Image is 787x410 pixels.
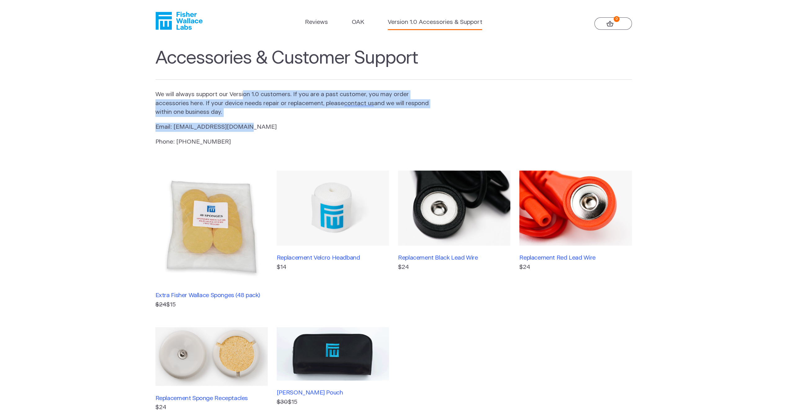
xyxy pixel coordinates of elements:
[594,17,632,30] a: 0
[277,389,389,396] h3: [PERSON_NAME] Pouch
[398,171,510,309] a: Replacement Black Lead Wire$24
[155,138,430,147] p: Phone: [PHONE_NUMBER]
[155,327,268,386] img: Replacement Sponge Receptacles
[277,171,389,309] a: Replacement Velcro Headband$14
[305,18,328,27] a: Reviews
[277,254,389,261] h3: Replacement Velcro Headband
[388,18,482,27] a: Version 1.0 Accessories & Support
[155,302,166,308] s: $24
[277,398,389,407] p: $15
[519,171,632,246] img: Replacement Red Lead Wire
[155,292,268,299] h3: Extra Fisher Wallace Sponges (48 pack)
[614,16,619,22] strong: 0
[277,327,389,381] img: Fisher Wallace Pouch
[519,263,632,272] p: $24
[155,301,268,310] p: $15
[398,254,510,261] h3: Replacement Black Lead Wire
[155,90,430,117] p: We will always support our Version 1.0 customers. If you are a past customer, you may order acces...
[398,171,510,246] img: Replacement Black Lead Wire
[277,171,389,246] img: Replacement Velcro Headband
[155,48,632,80] h1: Accessories & Customer Support
[519,254,632,261] h3: Replacement Red Lead Wire
[519,171,632,309] a: Replacement Red Lead Wire$24
[155,171,268,283] img: Extra Fisher Wallace Sponges (48 pack)
[155,171,268,309] a: Extra Fisher Wallace Sponges (48 pack) $24$15
[277,263,389,272] p: $14
[277,399,288,405] s: $30
[398,263,510,272] p: $24
[344,100,374,106] a: contact us
[155,395,268,402] h3: Replacement Sponge Receptacles
[155,123,430,132] p: Email: [EMAIL_ADDRESS][DOMAIN_NAME]
[155,12,203,30] a: Fisher Wallace
[352,18,364,27] a: OAK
